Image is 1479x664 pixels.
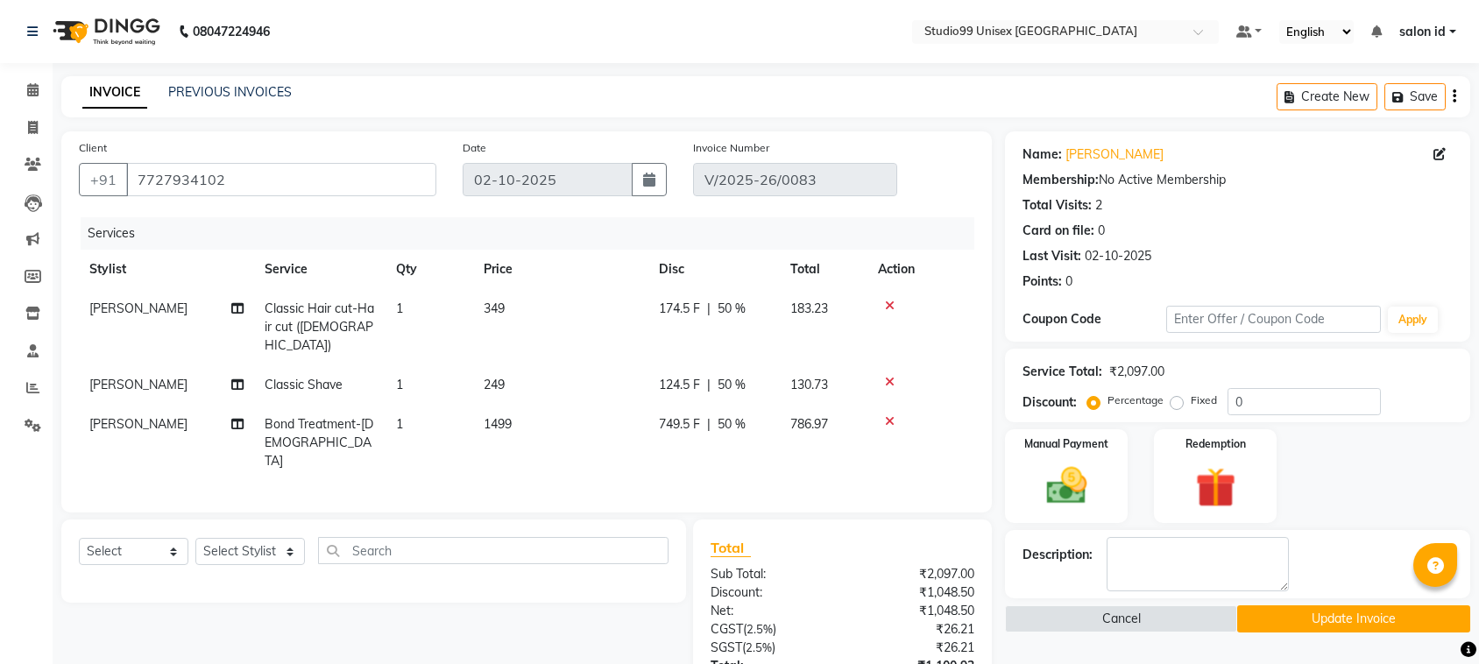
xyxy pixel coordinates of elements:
th: Action [867,250,974,289]
div: 0 [1098,222,1105,240]
button: Save [1384,83,1446,110]
img: _cash.svg [1034,463,1100,509]
button: +91 [79,163,128,196]
span: | [707,300,711,318]
span: 1 [396,300,403,316]
span: [PERSON_NAME] [89,416,188,432]
div: ₹1,048.50 [842,583,987,602]
span: 124.5 F [659,376,700,394]
label: Redemption [1185,436,1246,452]
div: Service Total: [1023,363,1102,381]
span: SGST [711,639,742,655]
span: salon id [1399,23,1446,41]
b: 08047224946 [193,7,270,56]
div: 2 [1095,196,1102,215]
img: logo [45,7,165,56]
label: Invoice Number [693,140,769,156]
div: Discount: [1023,393,1077,412]
div: Membership: [1023,171,1099,189]
span: Classic Hair cut-Hair cut ([DEMOGRAPHIC_DATA]) [265,300,374,353]
div: Points: [1023,272,1062,291]
label: Date [463,140,486,156]
span: 1 [396,377,403,392]
label: Client [79,140,107,156]
button: Update Invoice [1237,605,1469,632]
a: [PERSON_NAME] [1065,145,1164,164]
span: 130.73 [790,377,828,392]
div: Description: [1023,546,1093,564]
div: ( ) [697,620,843,639]
th: Total [780,250,867,289]
div: ₹26.21 [842,639,987,657]
div: Card on file: [1023,222,1094,240]
span: | [707,415,711,434]
div: ₹1,048.50 [842,602,987,620]
span: Total [711,539,751,557]
button: Create New [1277,83,1377,110]
span: 2.5% [747,622,773,636]
span: 749.5 F [659,415,700,434]
button: Cancel [1005,605,1237,632]
th: Service [254,250,386,289]
div: ( ) [697,639,843,657]
a: INVOICE [82,77,147,109]
span: 50 % [718,415,746,434]
span: 174.5 F [659,300,700,318]
input: Search by Name/Mobile/Email/Code [126,163,436,196]
label: Manual Payment [1024,436,1108,452]
span: [PERSON_NAME] [89,300,188,316]
span: 349 [484,300,505,316]
label: Percentage [1107,392,1164,408]
span: 50 % [718,376,746,394]
iframe: chat widget [1405,594,1461,646]
th: Stylist [79,250,254,289]
span: [PERSON_NAME] [89,377,188,392]
div: Total Visits: [1023,196,1092,215]
span: | [707,376,711,394]
th: Qty [386,250,473,289]
div: ₹26.21 [842,620,987,639]
span: 50 % [718,300,746,318]
div: Coupon Code [1023,310,1166,328]
span: 1 [396,416,403,432]
th: Price [473,250,648,289]
span: CGST [711,621,743,637]
div: Net: [697,602,843,620]
label: Fixed [1191,392,1217,408]
div: 02-10-2025 [1085,247,1151,265]
div: No Active Membership [1023,171,1453,189]
div: 0 [1065,272,1072,291]
div: Sub Total: [697,565,843,583]
span: 249 [484,377,505,392]
input: Enter Offer / Coupon Code [1166,306,1381,333]
div: Name: [1023,145,1062,164]
div: ₹2,097.00 [1109,363,1164,381]
div: Last Visit: [1023,247,1081,265]
div: ₹2,097.00 [842,565,987,583]
div: Discount: [697,583,843,602]
span: Classic Shave [265,377,343,392]
div: Services [81,217,987,250]
th: Disc [648,250,780,289]
a: PREVIOUS INVOICES [168,84,292,100]
span: 2.5% [746,640,772,654]
span: 1499 [484,416,512,432]
span: 183.23 [790,300,828,316]
img: _gift.svg [1183,463,1249,512]
button: Apply [1388,307,1438,333]
span: 786.97 [790,416,828,432]
span: Bond Treatment-[DEMOGRAPHIC_DATA] [265,416,373,469]
input: Search [318,537,669,564]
